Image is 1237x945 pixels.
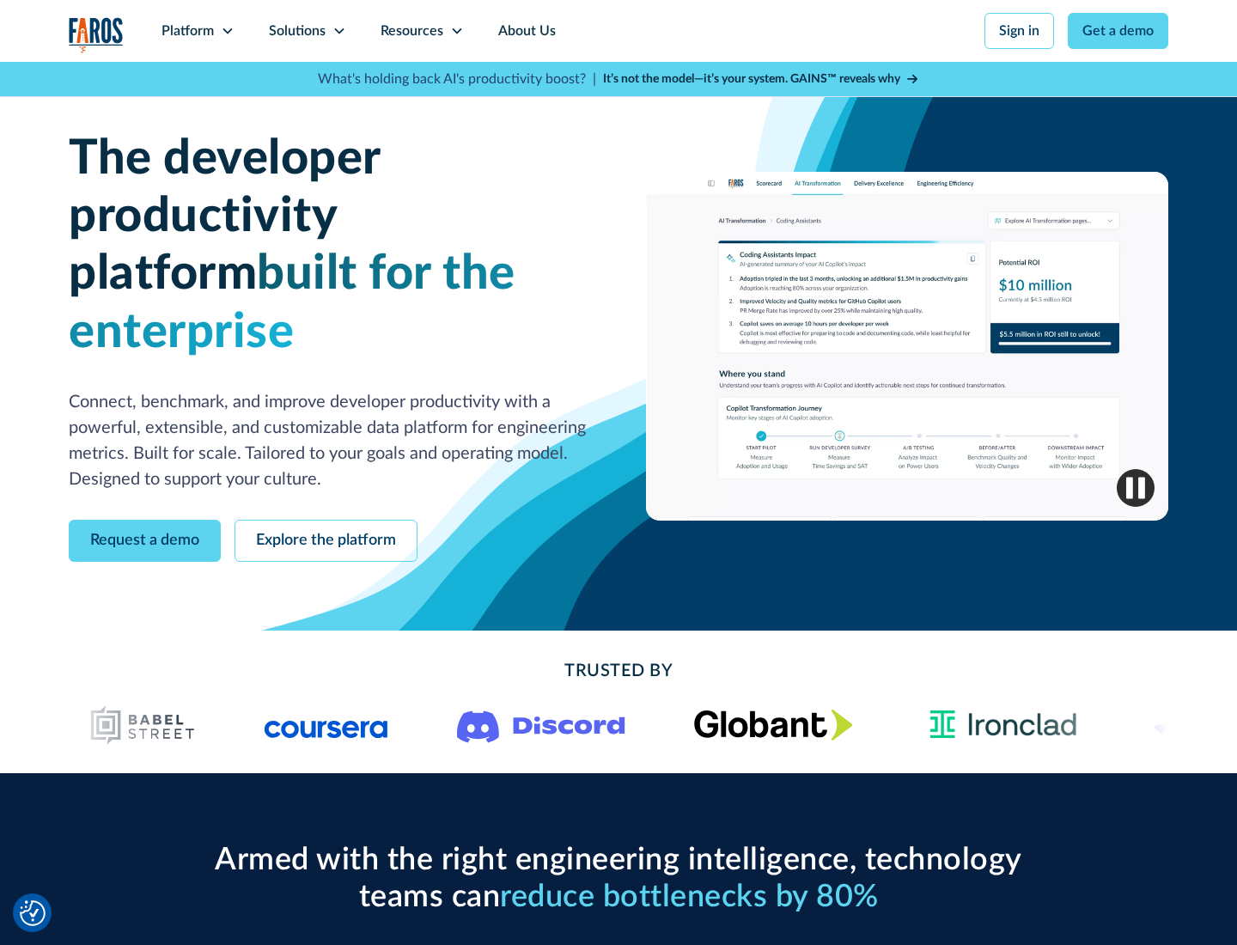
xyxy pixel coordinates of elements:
a: It’s not the model—it’s your system. GAINS™ reveals why [603,70,919,88]
img: Pause video [1117,469,1155,507]
h2: Trusted By [206,658,1031,684]
a: Get a demo [1068,13,1168,49]
span: built for the enterprise [69,250,515,356]
button: Cookie Settings [20,900,46,926]
a: Explore the platform [235,520,417,562]
p: What's holding back AI's productivity boost? | [318,69,596,89]
a: Request a demo [69,520,221,562]
img: Logo of the communication platform Discord. [457,707,625,743]
img: Revisit consent button [20,900,46,926]
div: Solutions [269,21,326,41]
strong: It’s not the model—it’s your system. GAINS™ reveals why [603,73,900,85]
img: Ironclad Logo [922,704,1084,746]
span: reduce bottlenecks by 80% [500,881,879,912]
div: Resources [381,21,443,41]
p: Connect, benchmark, and improve developer productivity with a powerful, extensible, and customiza... [69,389,591,492]
img: Globant's logo [694,709,853,741]
div: Platform [161,21,214,41]
img: Logo of the online learning platform Coursera. [265,711,388,739]
h1: The developer productivity platform [69,131,591,362]
img: Logo of the analytics and reporting company Faros. [69,17,124,52]
a: home [69,17,124,52]
a: Sign in [984,13,1054,49]
h2: Armed with the right engineering intelligence, technology teams can [206,842,1031,916]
